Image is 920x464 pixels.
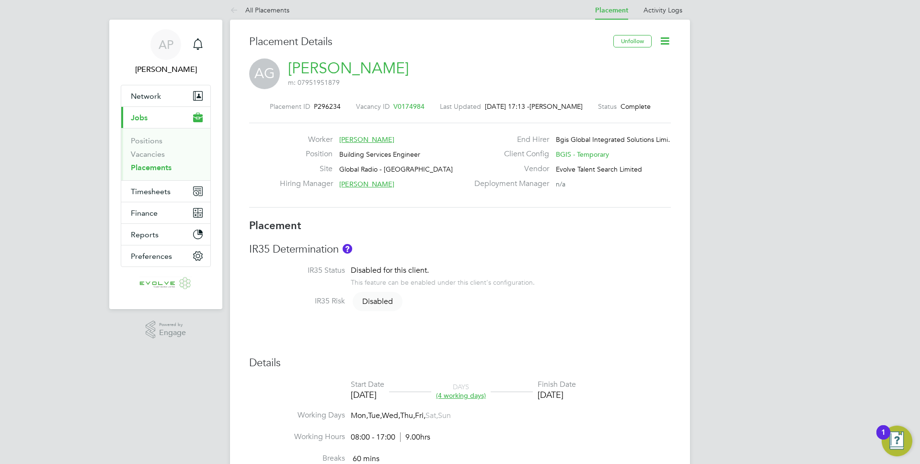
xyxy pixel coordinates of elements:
[400,432,430,442] span: 9.00hrs
[131,136,162,145] a: Positions
[556,135,675,144] span: Bgis Global Integrated Solutions Limi…
[249,432,345,442] label: Working Hours
[121,85,210,106] button: Network
[280,149,333,159] label: Position
[351,411,368,420] span: Mon,
[131,113,148,122] span: Jobs
[351,389,384,400] div: [DATE]
[469,135,549,145] label: End Hirer
[280,164,333,174] label: Site
[339,180,394,188] span: [PERSON_NAME]
[121,128,210,180] div: Jobs
[469,149,549,159] label: Client Config
[881,432,885,445] div: 1
[249,35,606,49] h3: Placement Details
[415,411,425,420] span: Fri,
[556,180,565,188] span: n/a
[882,426,912,456] button: Open Resource Center, 1 new notification
[131,92,161,101] span: Network
[485,102,529,111] span: [DATE] 17:13 -
[249,356,671,370] h3: Details
[425,411,438,420] span: Sat,
[400,411,415,420] span: Thu,
[598,102,617,111] label: Status
[339,135,394,144] span: [PERSON_NAME]
[249,219,301,232] b: Placement
[538,380,576,390] div: Finish Date
[613,35,652,47] button: Unfollow
[382,411,400,420] span: Wed,
[121,64,211,75] span: Anthony Perrin
[121,277,211,292] a: Go to home page
[368,411,382,420] span: Tue,
[249,266,345,276] label: IR35 Status
[249,243,671,256] h3: IR35 Determination
[280,179,333,189] label: Hiring Manager
[270,102,310,111] label: Placement ID
[230,6,289,14] a: All Placements
[159,329,186,337] span: Engage
[280,135,333,145] label: Worker
[556,165,642,174] span: Evolve Talent Search Limited
[538,389,576,400] div: [DATE]
[131,163,172,172] a: Placements
[356,102,390,111] label: Vacancy ID
[121,107,210,128] button: Jobs
[109,20,222,309] nav: Main navigation
[146,321,186,339] a: Powered byEngage
[314,102,341,111] span: P296234
[438,411,451,420] span: Sun
[343,244,352,254] button: About IR35
[353,292,402,311] span: Disabled
[351,380,384,390] div: Start Date
[159,321,186,329] span: Powered by
[469,179,549,189] label: Deployment Manager
[353,454,379,464] span: 60 mins
[121,245,210,267] button: Preferences
[351,432,430,442] div: 08:00 - 17:00
[339,165,453,174] span: Global Radio - [GEOGRAPHIC_DATA]
[159,38,173,51] span: AP
[351,276,535,287] div: This feature can be enabled under this client's configuration.
[131,209,158,218] span: Finance
[121,29,211,75] a: AP[PERSON_NAME]
[469,164,549,174] label: Vendor
[529,102,583,111] span: [PERSON_NAME]
[440,102,481,111] label: Last Updated
[621,102,651,111] span: Complete
[131,252,172,261] span: Preferences
[249,453,345,464] label: Breaks
[644,6,682,14] a: Activity Logs
[339,150,420,159] span: Building Services Engineer
[121,202,210,223] button: Finance
[131,230,159,239] span: Reports
[131,187,171,196] span: Timesheets
[393,102,425,111] span: V0174984
[351,266,429,275] span: Disabled for this client.
[131,150,165,159] a: Vacancies
[288,78,340,87] span: m: 07951951879
[556,150,609,159] span: BGIS - Temporary
[595,6,628,14] a: Placement
[288,59,409,78] a: [PERSON_NAME]
[249,410,345,420] label: Working Days
[249,58,280,89] span: AG
[249,296,345,306] label: IR35 Risk
[436,391,486,400] span: (4 working days)
[139,277,192,292] img: evolve-talent-logo-retina.png
[121,224,210,245] button: Reports
[121,181,210,202] button: Timesheets
[431,383,491,400] div: DAYS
